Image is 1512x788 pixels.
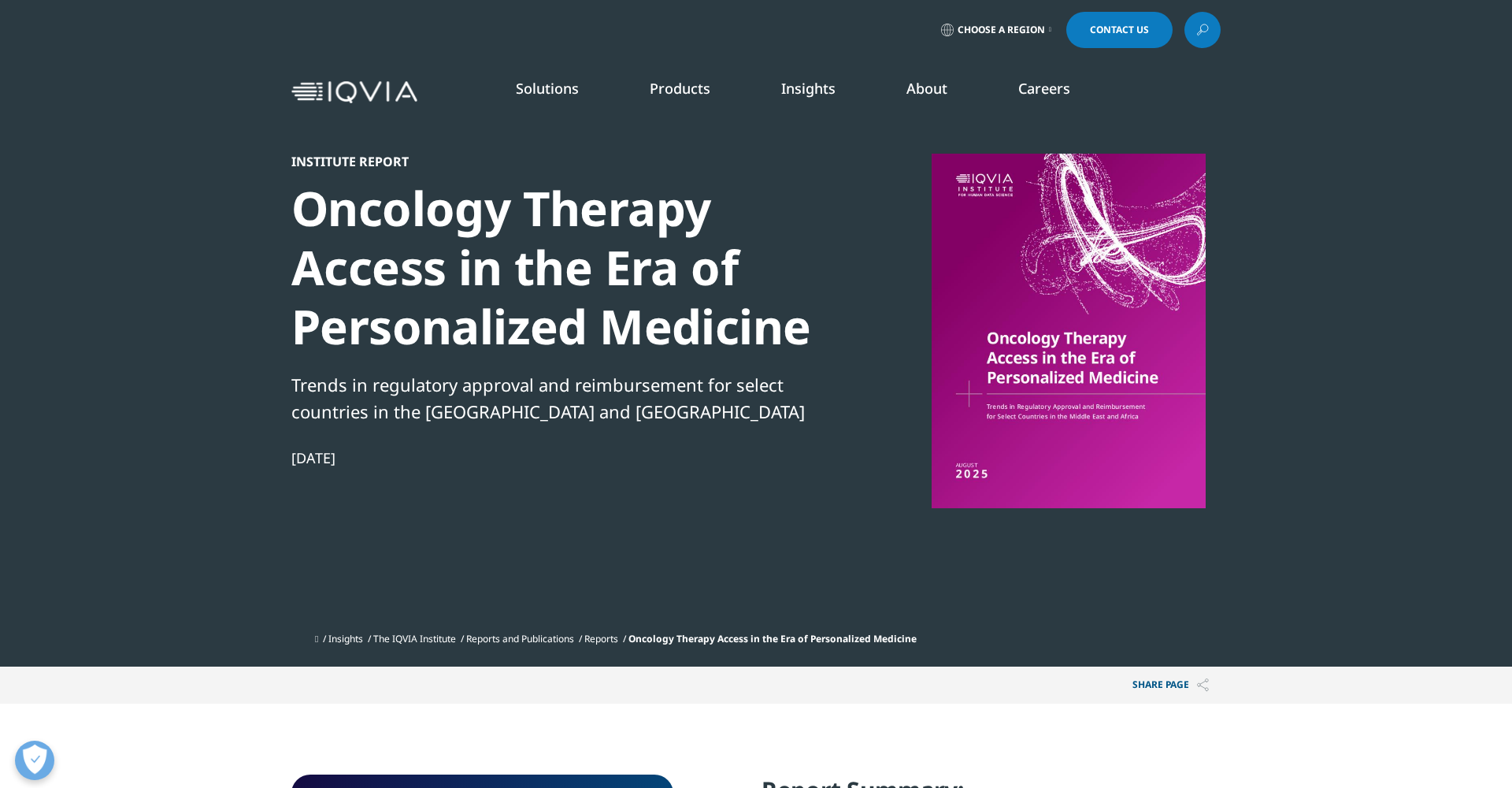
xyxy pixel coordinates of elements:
img: IQVIA Healthcare Information Technology and Pharma Clinical Research Company [291,81,417,104]
button: Share PAGEShare PAGE [1121,667,1221,704]
a: Reports [584,632,618,645]
p: Share PAGE [1121,667,1221,704]
a: About [906,79,947,98]
nav: Primary [424,55,1221,129]
a: Contact Us [1066,12,1173,48]
img: Share PAGE [1197,678,1209,692]
div: Trends in regulatory approval and reimbursement for select countries in the [GEOGRAPHIC_DATA] and... [291,371,832,425]
a: Careers [1018,79,1070,98]
a: The IQVIA Institute [373,632,456,645]
span: Contact Us [1090,25,1149,35]
button: Open Preferences [15,741,54,780]
div: Institute Report [291,154,832,169]
a: Reports and Publications [466,632,574,645]
a: Products [650,79,710,98]
span: Oncology Therapy Access in the Era of Personalized Medicine [628,632,917,645]
a: Insights [328,632,363,645]
div: [DATE] [291,448,832,467]
div: Oncology Therapy Access in the Era of Personalized Medicine [291,179,832,356]
span: Choose a Region [958,24,1045,36]
a: Insights [781,79,836,98]
a: Solutions [516,79,579,98]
